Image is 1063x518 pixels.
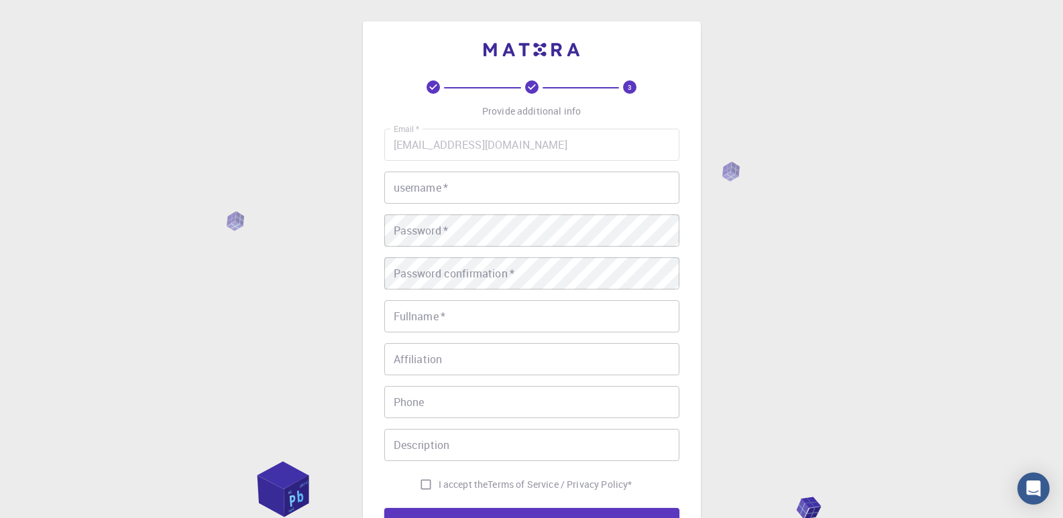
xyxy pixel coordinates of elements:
span: I accept the [439,478,488,491]
label: Email [394,123,419,135]
a: Terms of Service / Privacy Policy* [488,478,632,491]
div: Open Intercom Messenger [1017,472,1050,505]
p: Provide additional info [482,105,581,118]
p: Terms of Service / Privacy Policy * [488,478,632,491]
text: 3 [628,82,632,92]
